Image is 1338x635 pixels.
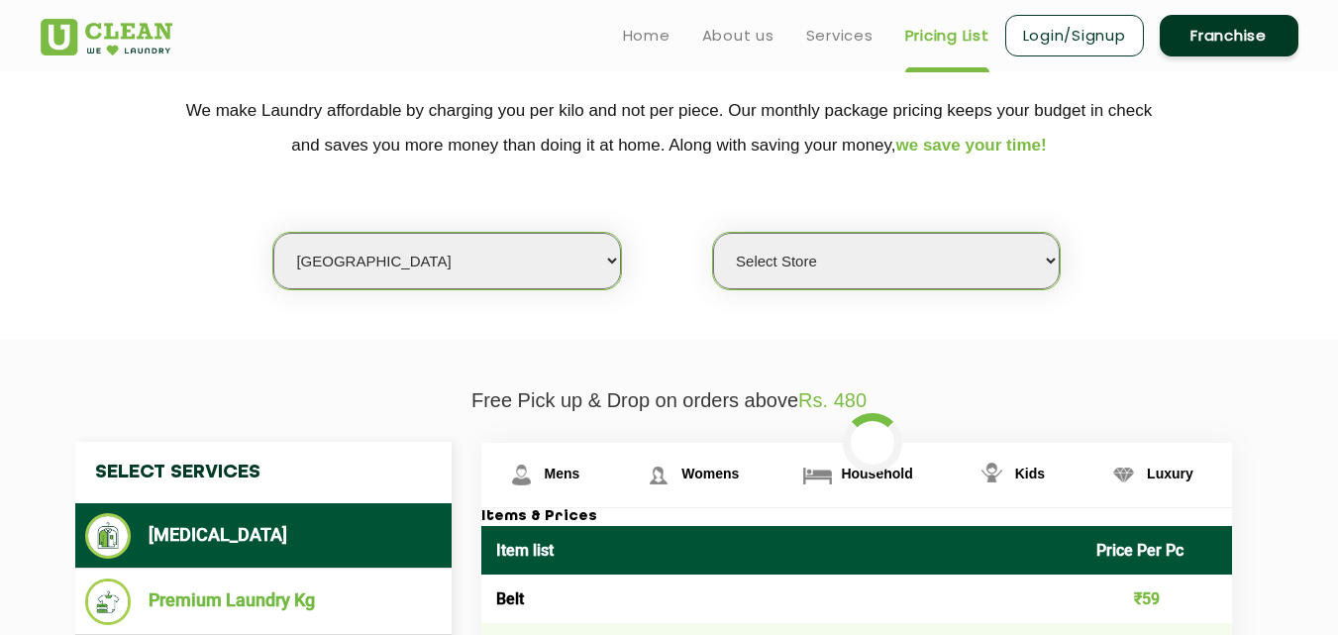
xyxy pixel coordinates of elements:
a: Franchise [1160,15,1298,56]
h3: Items & Prices [481,508,1232,526]
span: Kids [1015,466,1045,481]
a: Services [806,24,874,48]
a: About us [702,24,774,48]
img: Womens [641,458,675,492]
span: Womens [681,466,739,481]
a: Pricing List [905,24,989,48]
td: Belt [481,575,1082,623]
a: Login/Signup [1005,15,1144,56]
span: Rs. 480 [798,389,867,411]
td: ₹59 [1081,575,1232,623]
th: Item list [481,526,1082,575]
li: [MEDICAL_DATA] [85,513,442,559]
span: Mens [545,466,580,481]
span: Household [841,466,912,481]
p: Free Pick up & Drop on orders above [41,389,1298,412]
img: Luxury [1106,458,1141,492]
th: Price Per Pc [1081,526,1232,575]
a: Home [623,24,670,48]
img: Mens [504,458,539,492]
h4: Select Services [75,442,452,503]
li: Premium Laundry Kg [85,579,442,625]
img: Dry Cleaning [85,513,132,559]
span: we save your time! [896,136,1047,155]
img: Kids [975,458,1009,492]
img: Household [800,458,835,492]
img: Premium Laundry Kg [85,579,132,625]
span: Luxury [1147,466,1193,481]
img: UClean Laundry and Dry Cleaning [41,19,172,55]
p: We make Laundry affordable by charging you per kilo and not per piece. Our monthly package pricin... [41,93,1298,162]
